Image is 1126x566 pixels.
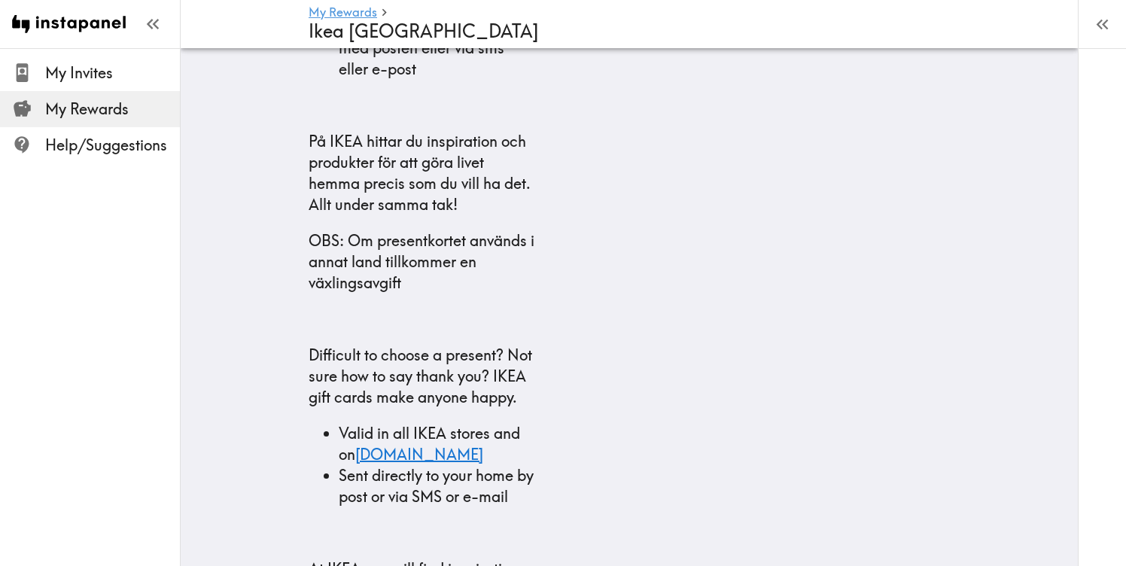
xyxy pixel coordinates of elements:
[339,423,534,465] li: Valid in all IKEA stores and on
[309,345,534,408] p: Difficult to choose a present? Not sure how to say thank you? IKEA gift cards make anyone happy.
[339,17,534,80] li: Skickas direkt hem till dig med posten eller via sms eller e-post
[309,6,377,20] a: My Rewards
[309,230,534,294] p: OBS: Om presentkortet används i annat land tillkommer en växlingsavgift
[309,20,938,42] h4: Ikea [GEOGRAPHIC_DATA]
[45,99,180,120] span: My Rewards
[355,445,483,464] a: [DOMAIN_NAME]
[339,465,534,507] li: Sent directly to your home by post or via SMS or e-mail
[45,135,180,156] span: Help/Suggestions
[309,131,534,215] p: På IKEA hittar du inspiration och produkter för att göra livet hemma precis som du vill ha det. A...
[45,62,180,84] span: My Invites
